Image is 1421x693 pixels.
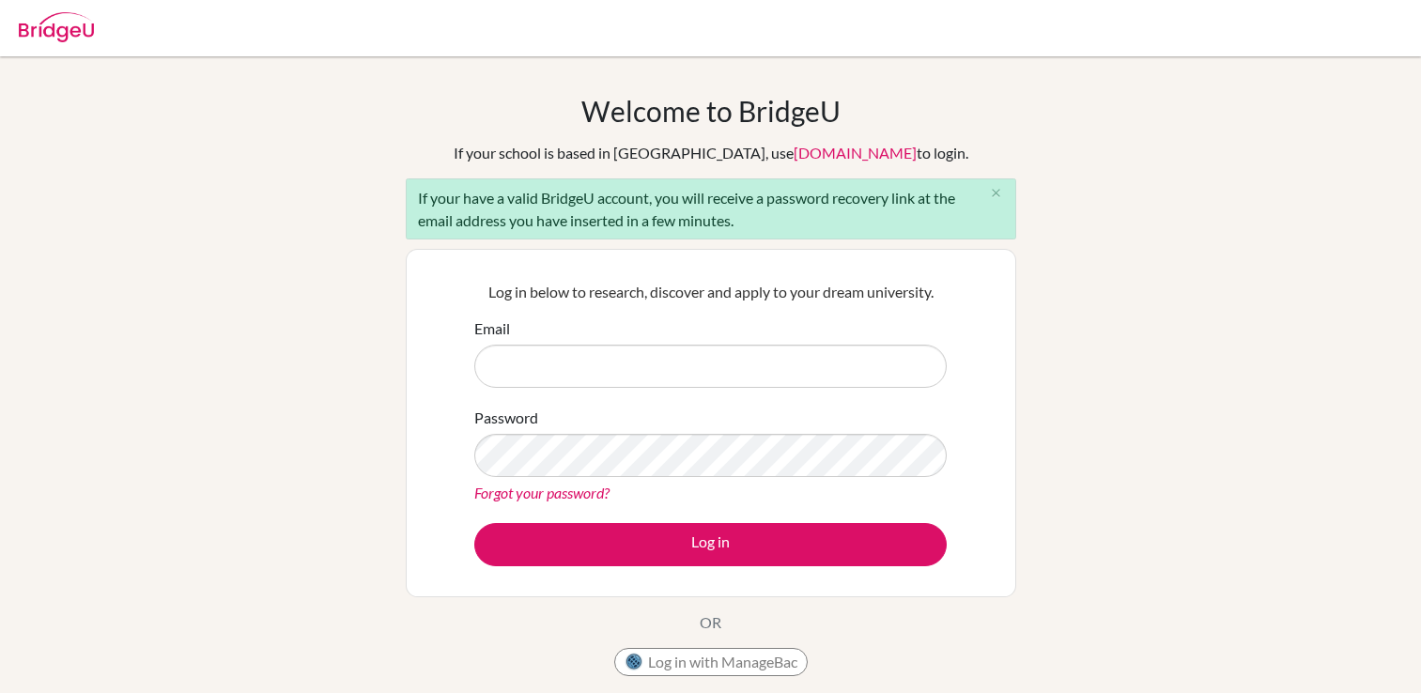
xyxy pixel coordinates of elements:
i: close [989,186,1003,200]
button: Log in [474,523,947,566]
a: [DOMAIN_NAME] [794,144,917,162]
img: Bridge-U [19,12,94,42]
label: Password [474,407,538,429]
label: Email [474,317,510,340]
button: Close [978,179,1015,208]
a: Forgot your password? [474,484,610,501]
div: If your school is based in [GEOGRAPHIC_DATA], use to login. [454,142,968,164]
p: Log in below to research, discover and apply to your dream university. [474,281,947,303]
button: Log in with ManageBac [614,648,808,676]
h1: Welcome to BridgeU [581,94,841,128]
div: If your have a valid BridgeU account, you will receive a password recovery link at the email addr... [406,178,1016,239]
p: OR [700,611,721,634]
